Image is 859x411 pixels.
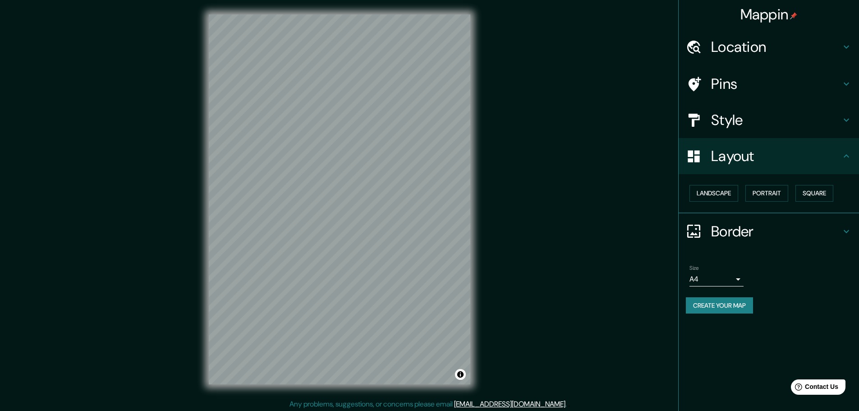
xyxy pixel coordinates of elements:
[568,399,570,410] div: .
[790,12,797,19] img: pin-icon.png
[454,399,565,409] a: [EMAIL_ADDRESS][DOMAIN_NAME]
[711,38,841,56] h4: Location
[209,14,470,384] canvas: Map
[711,147,841,165] h4: Layout
[567,399,568,410] div: .
[689,272,744,286] div: A4
[689,264,699,272] label: Size
[711,222,841,240] h4: Border
[740,5,798,23] h4: Mappin
[679,213,859,249] div: Border
[689,185,738,202] button: Landscape
[711,111,841,129] h4: Style
[289,399,567,410] p: Any problems, suggestions, or concerns please email .
[679,66,859,102] div: Pins
[779,376,849,401] iframe: Help widget launcher
[455,369,466,380] button: Toggle attribution
[686,297,753,314] button: Create your map
[795,185,833,202] button: Square
[745,185,788,202] button: Portrait
[679,102,859,138] div: Style
[679,29,859,65] div: Location
[711,75,841,93] h4: Pins
[679,138,859,174] div: Layout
